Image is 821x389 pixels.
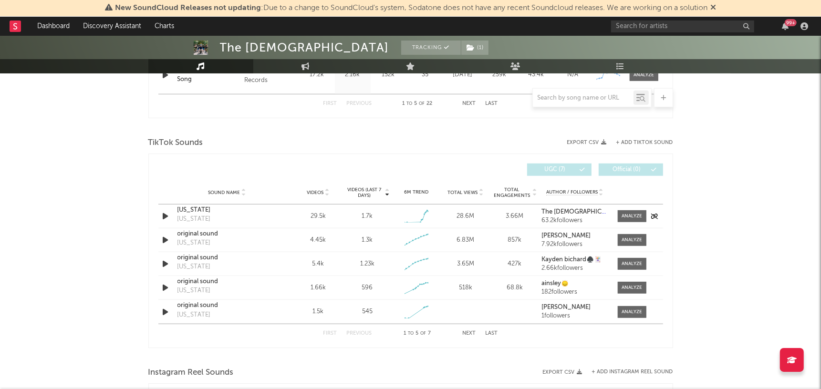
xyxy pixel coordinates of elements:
div: 68.8k [492,283,537,293]
button: (1) [461,41,488,55]
button: Last [486,331,498,336]
div: 1.5k [296,307,341,317]
strong: [PERSON_NAME] [541,233,591,239]
span: Instagram Reel Sounds [148,367,234,379]
div: 3.65M [443,259,488,269]
button: Export CSV [567,140,607,145]
span: Videos (last 7 days) [345,187,384,198]
div: 99 + [785,19,797,26]
div: [US_STATE] [177,215,211,224]
span: Official ( 0 ) [605,167,649,173]
a: Charts [148,17,181,36]
button: First [323,331,337,336]
input: Search for artists [611,20,754,32]
div: 545 [362,307,373,317]
div: [US_STATE] [177,286,211,296]
span: Sound Name [208,190,240,195]
div: 152k [373,70,404,80]
div: 5.4k [296,259,341,269]
a: original sound [177,301,277,310]
a: [US_STATE] [177,205,277,215]
div: 35 [409,70,442,80]
div: 7.92k followers [541,241,608,248]
div: 1 5 7 [391,328,444,339]
div: 518k [443,283,488,293]
span: Videos [307,190,324,195]
a: original sound [177,277,277,287]
div: 1.7k [362,212,373,221]
a: Dashboard [31,17,76,36]
strong: [PERSON_NAME] [541,304,591,310]
button: Next [463,331,476,336]
div: 1.3k [362,235,373,245]
div: 2.16k [337,70,368,80]
div: + Add Instagram Reel Sound [582,369,673,375]
div: 3.66M [492,212,537,221]
div: 259k [484,70,516,80]
span: ( 1 ) [461,41,489,55]
button: + Add TikTok Sound [607,140,673,145]
div: 29.5k [296,212,341,221]
button: Previous [347,331,372,336]
div: 596 [362,283,373,293]
span: Dismiss [710,4,716,12]
div: 28.6M [443,212,488,221]
span: TikTok Sounds [148,137,203,149]
div: 182 followers [541,289,608,296]
button: Export CSV [543,369,582,375]
div: 6.83M [443,235,488,245]
button: + Add Instagram Reel Sound [592,369,673,375]
div: The [DEMOGRAPHIC_DATA] [220,41,389,55]
a: Discovery Assistant [76,17,148,36]
button: Official(0) [599,164,663,176]
div: [DATE] [447,70,479,80]
a: The [DEMOGRAPHIC_DATA] [541,209,608,215]
a: Kayden bichard♠️🃏 [541,256,608,263]
button: UGC(7) [527,164,592,176]
strong: Kayden bichard♠️🃏 [541,256,602,263]
a: original sound [177,253,277,263]
div: 2.66k followers [541,265,608,272]
div: 2025 Broke A$$ Records [244,63,296,86]
span: of [420,331,426,336]
input: Search by song name or URL [533,94,634,102]
span: Total Engagements [492,187,531,198]
div: 857k [492,235,537,245]
div: [US_STATE] [177,310,211,320]
div: 6M Trend [394,189,438,196]
strong: The [DEMOGRAPHIC_DATA] [541,209,624,215]
div: 427k [492,259,537,269]
div: 63.2k followers [541,217,608,224]
div: 1.66k [296,283,341,293]
div: 43.4k [520,70,552,80]
span: New SoundCloud Releases not updating [115,4,261,12]
a: [PERSON_NAME]'s Song [177,66,240,84]
button: + Add TikTok Sound [616,140,673,145]
a: [PERSON_NAME] [541,304,608,311]
span: Total Views [447,190,478,195]
div: 17.2k [301,70,333,80]
strong: ainsley🙂‍↕️ [541,280,569,287]
a: ainsley🙂‍↕️ [541,280,608,287]
div: 1.23k [360,259,374,269]
button: 99+ [782,22,789,30]
div: [US_STATE] [177,238,211,248]
span: : Due to a change to SoundCloud's system, Sodatone does not have any recent Soundcloud releases. ... [115,4,707,12]
div: [US_STATE] [177,262,211,272]
a: [PERSON_NAME] [541,233,608,239]
a: original sound [177,229,277,239]
span: to [408,331,414,336]
span: Author / Followers [546,189,598,195]
button: Tracking [401,41,461,55]
div: N/A [557,70,589,80]
div: 4.45k [296,235,341,245]
span: UGC ( 7 ) [533,167,577,173]
div: 1 followers [541,313,608,319]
